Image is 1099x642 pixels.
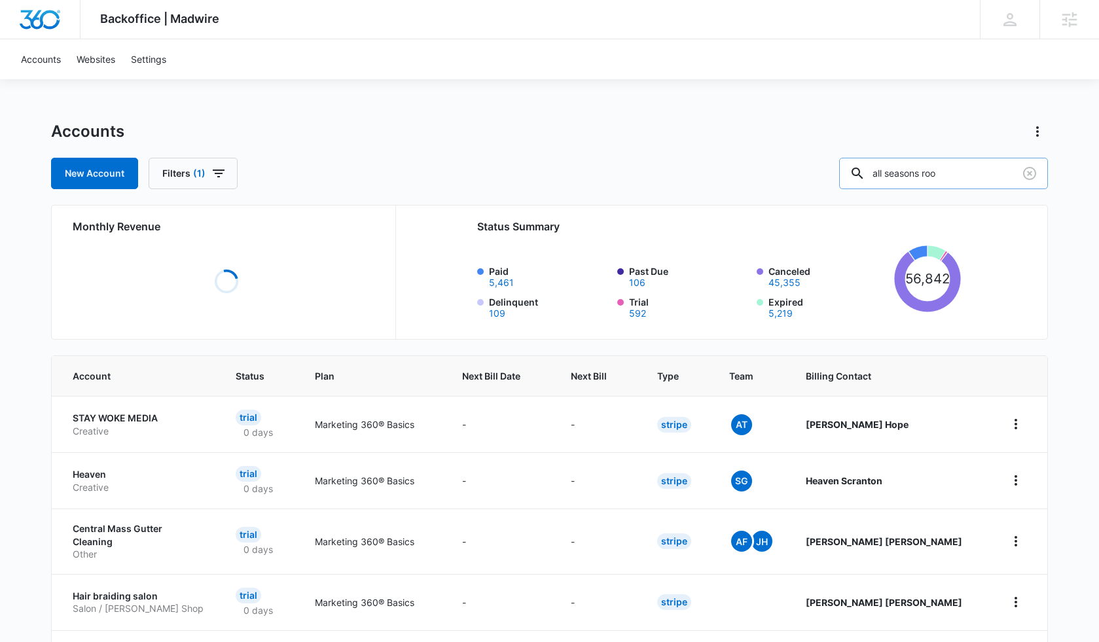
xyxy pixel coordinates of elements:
button: Clear [1019,163,1040,184]
button: Expired [768,309,793,318]
label: Past Due [629,264,749,287]
span: JH [751,531,772,552]
p: Other [73,548,204,561]
button: Canceled [768,278,801,287]
div: Trial [236,527,261,543]
p: Marketing 360® Basics [315,596,431,609]
h1: Accounts [51,122,124,141]
span: Type [657,369,679,383]
div: Trial [236,588,261,603]
span: Next Bill [571,369,607,383]
p: Creative [73,425,204,438]
span: Account [73,369,185,383]
td: - [446,508,555,574]
span: Team [729,369,755,383]
button: home [1005,470,1026,491]
button: home [1005,414,1026,435]
span: (1) [193,169,206,178]
p: 0 days [236,425,281,439]
h2: Status Summary [477,219,961,234]
button: home [1005,531,1026,552]
p: 0 days [236,543,281,556]
input: Search [839,158,1048,189]
button: Paid [489,278,514,287]
label: Paid [489,264,609,287]
p: Hair braiding salon [73,590,204,603]
span: Next Bill Date [462,369,520,383]
td: - [555,452,641,508]
a: Central Mass Gutter CleaningOther [73,522,204,561]
div: Stripe [657,417,691,433]
strong: [PERSON_NAME] [PERSON_NAME] [806,597,962,608]
p: 0 days [236,603,281,617]
label: Trial [629,295,749,318]
div: Trial [236,410,261,425]
td: - [446,452,555,508]
button: Past Due [629,278,645,287]
label: Expired [768,295,889,318]
a: Accounts [13,39,69,79]
td: - [555,574,641,630]
button: home [1005,592,1026,613]
td: - [555,508,641,574]
td: - [446,574,555,630]
p: Creative [73,481,204,494]
span: Plan [315,369,431,383]
p: Marketing 360® Basics [315,474,431,488]
p: Marketing 360® Basics [315,535,431,548]
span: Billing Contact [806,369,974,383]
span: Status [236,369,264,383]
label: Delinquent [489,295,609,318]
strong: [PERSON_NAME] [PERSON_NAME] [806,536,962,547]
button: Trial [629,309,646,318]
a: Hair braiding salonSalon / [PERSON_NAME] Shop [73,590,204,615]
a: Websites [69,39,123,79]
div: Stripe [657,533,691,549]
p: STAY WOKE MEDIA [73,412,204,425]
strong: Heaven Scranton [806,475,882,486]
span: SG [731,471,752,491]
a: Settings [123,39,174,79]
div: Stripe [657,594,691,610]
a: HeavenCreative [73,468,204,493]
button: Delinquent [489,309,505,318]
p: Marketing 360® Basics [315,418,431,431]
p: Central Mass Gutter Cleaning [73,522,204,548]
span: AF [731,531,752,552]
div: Trial [236,466,261,482]
td: - [555,396,641,452]
a: New Account [51,158,138,189]
button: Actions [1027,121,1048,142]
h2: Monthly Revenue [73,219,380,234]
span: At [731,414,752,435]
strong: [PERSON_NAME] Hope [806,419,909,430]
p: Salon / [PERSON_NAME] Shop [73,602,204,615]
p: Heaven [73,468,204,481]
tspan: 56,842 [905,270,950,287]
span: Backoffice | Madwire [100,12,219,26]
a: STAY WOKE MEDIACreative [73,412,204,437]
td: - [446,396,555,452]
button: Filters(1) [149,158,238,189]
label: Canceled [768,264,889,287]
div: Stripe [657,473,691,489]
p: 0 days [236,482,281,495]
